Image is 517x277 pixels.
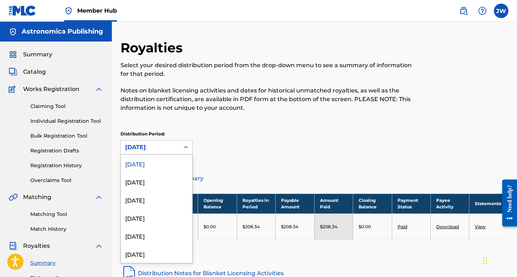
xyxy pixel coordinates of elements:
[198,194,237,213] th: Opening Balance
[30,147,103,155] a: Registration Drafts
[121,227,192,245] div: [DATE]
[9,85,18,94] img: Works Registration
[353,194,392,213] th: Closing Balance
[125,143,175,152] div: [DATE]
[30,225,103,233] a: Match History
[23,68,46,76] span: Catalog
[398,224,407,229] a: Paid
[30,211,103,218] a: Matching Tool
[483,250,487,271] div: Drag
[121,40,186,56] h2: Royalties
[436,224,459,229] a: Download
[314,194,353,213] th: Amount Paid
[30,177,103,184] a: Overclaims Tool
[95,193,103,202] img: expand
[320,224,337,230] p: $208.34
[9,68,46,76] a: CatalogCatalog
[121,131,193,137] p: Distribution Period:
[30,162,103,169] a: Registration History
[9,242,17,250] img: Royalties
[95,85,103,94] img: expand
[9,27,17,36] img: Accounts
[237,194,275,213] th: Royalties in Period
[121,61,419,78] p: Select your desired distribution period from the drop-down menu to see a summary of information f...
[121,155,192,173] div: [DATE]
[77,7,117,15] span: Member Hub
[23,193,51,202] span: Matching
[9,50,17,59] img: Summary
[30,103,103,110] a: Claiming Tool
[64,7,73,15] img: Top Rightsholder
[242,224,260,230] p: $208.34
[23,242,50,250] span: Royalties
[121,245,192,263] div: [DATE]
[121,86,419,112] p: Notes on blanket licensing activities and dates for historical unmatched royalties, as well as th...
[30,132,103,140] a: Bulk Registration Tool
[23,85,79,94] span: Works Registration
[475,4,490,18] div: Help
[203,224,216,230] p: $0.00
[456,4,471,18] a: Public Search
[481,242,517,277] iframe: Chat Widget
[23,50,52,59] span: Summary
[392,194,430,213] th: Payment Status
[359,224,371,230] p: $0.00
[30,259,103,267] a: Summary
[9,68,17,76] img: Catalog
[475,224,486,229] a: View
[478,7,487,15] img: help
[494,4,508,18] div: User Menu
[9,5,36,16] img: MLC Logo
[9,50,52,59] a: SummarySummary
[121,173,192,191] div: [DATE]
[9,193,18,202] img: Matching
[281,224,298,230] p: $208.34
[276,194,314,213] th: Payable Amount
[459,7,468,15] img: search
[121,209,192,227] div: [DATE]
[22,27,103,36] h5: Astronomica Publishing
[121,170,508,187] a: Distribution Summary
[121,191,192,209] div: [DATE]
[95,242,103,250] img: expand
[431,194,469,213] th: Payee Activity
[497,172,517,234] iframe: Resource Center
[469,194,508,213] th: Statements
[30,117,103,125] a: Individual Registration Tool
